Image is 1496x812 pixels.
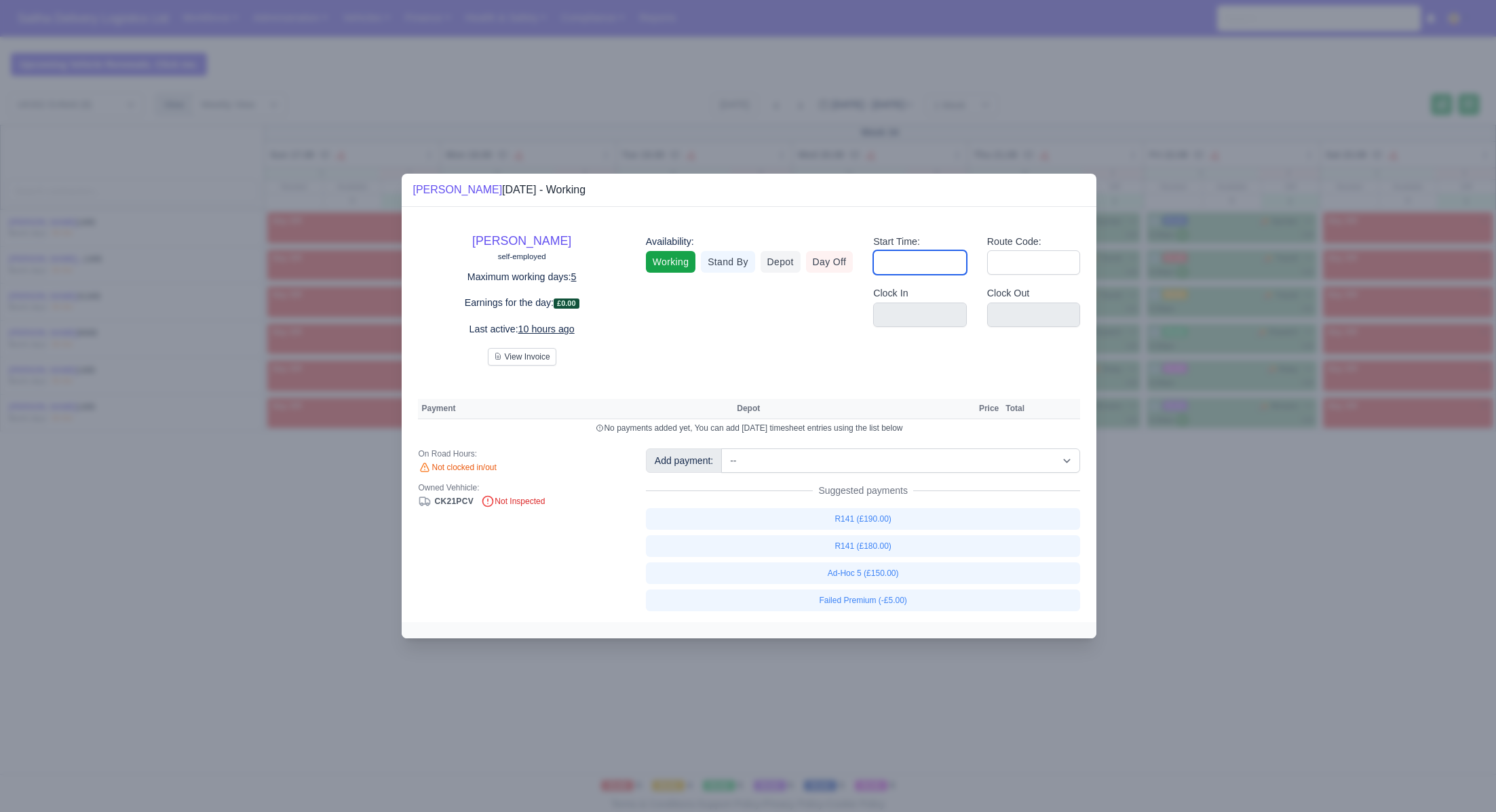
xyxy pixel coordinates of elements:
a: Working [646,251,695,273]
a: Depot [761,251,801,273]
div: Availability: [646,234,853,250]
div: Add payment: [646,448,722,473]
a: Stand By [701,251,754,273]
div: Owned Vehhicle: [418,482,625,493]
a: CK21PCV [418,497,473,506]
span: £0.00 [554,298,579,309]
th: Payment [418,399,733,419]
div: Not clocked in/out [418,462,625,474]
span: Suggested payments [813,484,913,497]
label: Route Code: [987,234,1041,250]
div: [DATE] - Working [413,182,586,198]
td: No payments added yet, You can add [DATE] timesheet entries using the list below [418,419,1080,438]
button: View Invoice [488,348,556,366]
th: Price [976,399,1002,419]
a: Ad-Hoc 5 (£150.00) [646,562,1081,584]
a: R141 (£190.00) [646,508,1081,530]
th: Depot [733,399,965,419]
p: Maximum working days: [418,269,625,285]
u: 10 hours ago [518,324,575,334]
small: self-employed [498,252,546,260]
label: Clock In [873,286,908,301]
label: Start Time: [873,234,920,250]
a: [PERSON_NAME] [472,234,571,248]
a: Day Off [806,251,854,273]
span: Not Inspected [481,497,545,506]
p: Earnings for the day: [418,295,625,311]
u: 5 [571,271,577,282]
a: [PERSON_NAME] [413,184,502,195]
div: On Road Hours: [418,448,625,459]
iframe: Chat Widget [1428,747,1496,812]
p: Last active: [418,322,625,337]
label: Clock Out [987,286,1030,301]
th: Total [1002,399,1028,419]
a: Failed Premium (-£5.00) [646,589,1081,611]
a: R141 (£180.00) [646,535,1081,557]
